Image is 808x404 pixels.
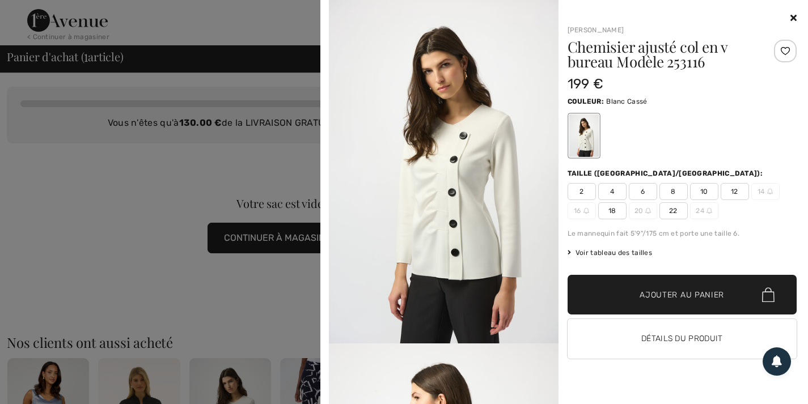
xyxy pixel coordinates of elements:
[721,183,749,200] span: 12
[598,202,627,219] span: 18
[569,114,598,157] div: Blanc Cassé
[751,183,780,200] span: 14
[690,202,718,219] span: 24
[659,183,688,200] span: 8
[568,202,596,219] span: 16
[568,97,604,105] span: Couleur:
[568,275,797,314] button: Ajouter au panier
[568,168,765,178] div: Taille ([GEOGRAPHIC_DATA]/[GEOGRAPHIC_DATA]):
[640,289,724,301] span: Ajouter au panier
[568,26,624,34] a: [PERSON_NAME]
[690,183,718,200] span: 10
[26,8,49,18] span: Aide
[568,319,797,359] button: Détails du produit
[629,202,657,219] span: 20
[767,189,773,194] img: ring-m.svg
[645,208,651,214] img: ring-m.svg
[707,208,712,214] img: ring-m.svg
[598,183,627,200] span: 4
[568,183,596,200] span: 2
[762,287,775,302] img: Bag.svg
[606,97,647,105] span: Blanc Cassé
[568,40,759,69] h1: Chemisier ajusté col en v bureau Modèle 253116
[629,183,657,200] span: 6
[568,248,653,258] span: Voir tableau des tailles
[659,202,688,219] span: 22
[568,228,797,239] div: Le mannequin fait 5'9"/175 cm et porte une taille 6.
[568,76,604,92] span: 199 €
[583,208,589,214] img: ring-m.svg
